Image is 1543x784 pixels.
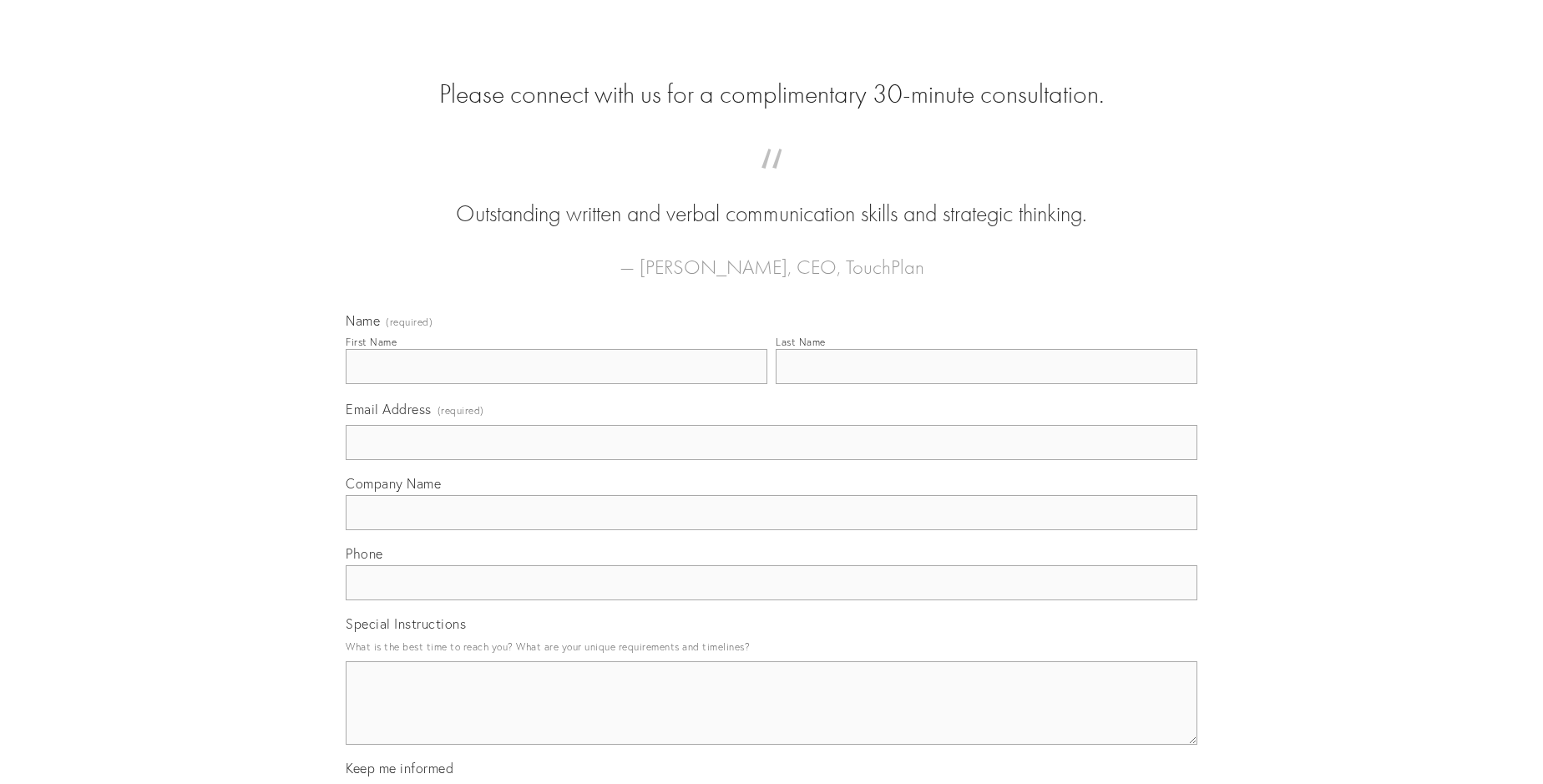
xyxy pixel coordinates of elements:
h2: Please connect with us for a complimentary 30-minute consultation. [346,78,1197,110]
span: “ [372,165,1171,198]
div: Last Name [776,336,826,348]
blockquote: Outstanding written and verbal communication skills and strategic thinking. [372,165,1171,230]
span: (required) [438,399,484,422]
span: Keep me informed [346,760,453,776]
span: Company Name [346,475,441,492]
p: What is the best time to reach you? What are your unique requirements and timelines? [346,635,1197,658]
span: Email Address [346,401,432,417]
span: Phone [346,545,383,562]
span: Special Instructions [346,615,466,632]
span: Name [346,312,380,329]
span: (required) [386,317,433,327]
div: First Name [346,336,397,348]
figcaption: — [PERSON_NAME], CEO, TouchPlan [372,230,1171,284]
